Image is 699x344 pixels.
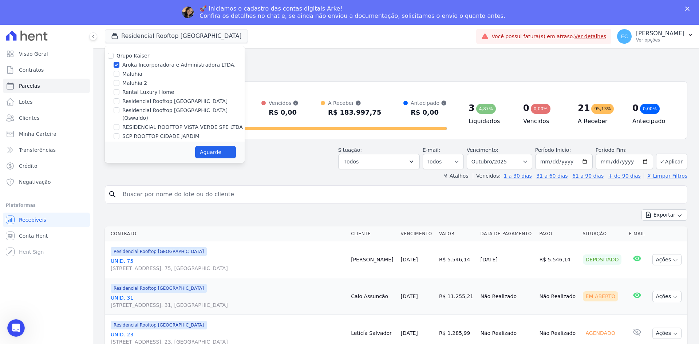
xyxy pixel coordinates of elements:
[3,47,90,61] a: Visão Geral
[3,95,90,109] a: Lotes
[537,241,580,278] td: R$ 5.546,14
[111,257,345,272] a: UNID. 75[STREET_ADDRESS]. 75, [GEOGRAPHIC_DATA]
[537,226,580,241] th: Pago
[523,117,566,126] h4: Vencidos
[583,328,618,338] div: Agendado
[7,319,25,337] iframe: Intercom live chat
[19,82,40,90] span: Parcelas
[19,114,39,122] span: Clientes
[200,5,505,20] div: 🚀 Iniciamos o cadastro das contas digitais Arke! Confira os detalhes no chat e, se ainda não envi...
[535,147,571,153] label: Período Inicío:
[122,70,142,78] label: Maluhia
[473,173,501,179] label: Vencidos:
[583,254,622,265] div: Depositado
[636,37,684,43] p: Ver opções
[111,301,345,309] span: [STREET_ADDRESS]. 31, [GEOGRAPHIC_DATA]
[105,226,348,241] th: Contrato
[111,294,345,309] a: UNID. 31[STREET_ADDRESS]. 31, [GEOGRAPHIC_DATA]
[436,278,478,315] td: R$ 11.255,21
[269,107,299,118] div: R$ 0,00
[580,226,626,241] th: Situação
[398,226,436,241] th: Vencimento
[400,257,418,262] a: [DATE]
[3,159,90,173] a: Crédito
[328,99,382,107] div: A Receber
[6,201,87,210] div: Plataformas
[19,66,44,74] span: Contratos
[641,209,687,221] button: Exportar
[478,241,537,278] td: [DATE]
[685,7,692,11] div: Fechar
[19,178,51,186] span: Negativação
[572,173,604,179] a: 61 a 90 dias
[578,102,590,114] div: 21
[19,50,48,58] span: Visão Geral
[504,173,532,179] a: 1 a 30 dias
[621,34,628,39] span: EC
[411,107,447,118] div: R$ 0,00
[436,241,478,278] td: R$ 5.546,14
[469,117,512,126] h4: Liquidados
[652,291,682,302] button: Ações
[105,29,248,43] button: Residencial Rooftop [GEOGRAPHIC_DATA]
[122,123,243,131] label: RESIDENCIAL ROOFTOP VISTA VERDE SPE LTDA
[108,190,117,199] i: search
[122,107,245,122] label: Residencial Rooftop [GEOGRAPHIC_DATA] (Oswaldo)
[608,173,641,179] a: + de 90 dias
[574,33,607,39] a: Ver detalhes
[443,173,468,179] label: ↯ Atalhos
[531,104,550,114] div: 0,00%
[626,226,648,241] th: E-mail
[583,291,619,301] div: Em Aberto
[118,187,684,202] input: Buscar por nome do lote ou do cliente
[632,117,675,126] h4: Antecipado
[122,79,147,87] label: Maluhia 2
[3,213,90,227] a: Recebíveis
[348,278,398,315] td: Caio Assunção
[338,147,362,153] label: Situação:
[596,146,653,154] label: Período Fim:
[328,107,382,118] div: R$ 183.997,75
[537,278,580,315] td: Não Realizado
[478,278,537,315] td: Não Realizado
[523,102,529,114] div: 0
[423,147,441,153] label: E-mail:
[19,232,48,240] span: Conta Hent
[652,254,682,265] button: Ações
[111,247,207,256] span: Residencial Rooftop [GEOGRAPHIC_DATA]
[111,321,207,329] span: Residencial Rooftop [GEOGRAPHIC_DATA]
[122,61,236,69] label: Aroka Incorporadora e Administradora LTDA.
[19,162,37,170] span: Crédito
[269,99,299,107] div: Vencidos
[467,147,498,153] label: Vencimento:
[116,53,149,59] label: Grupo Kaiser
[3,79,90,93] a: Parcelas
[122,88,174,96] label: Rental Luxury Home
[656,154,687,169] button: Aplicar
[491,33,606,40] span: Você possui fatura(s) em atraso.
[3,175,90,189] a: Negativação
[436,226,478,241] th: Valor
[3,127,90,141] a: Minha Carteira
[111,284,207,293] span: Residencial Rooftop [GEOGRAPHIC_DATA]
[478,226,537,241] th: Data de Pagamento
[400,330,418,336] a: [DATE]
[3,143,90,157] a: Transferências
[611,26,699,47] button: EC [PERSON_NAME] Ver opções
[19,146,56,154] span: Transferências
[3,229,90,243] a: Conta Hent
[19,98,33,106] span: Lotes
[182,7,194,18] img: Profile image for Adriane
[344,157,359,166] span: Todos
[536,173,568,179] a: 31 a 60 dias
[636,30,684,37] p: [PERSON_NAME]
[3,63,90,77] a: Contratos
[19,216,46,224] span: Recebíveis
[3,111,90,125] a: Clientes
[411,99,447,107] div: Antecipado
[122,98,228,105] label: Residencial Rooftop [GEOGRAPHIC_DATA]
[122,133,200,140] label: SCP ROOFTOP CIDADE JARDIM
[348,241,398,278] td: [PERSON_NAME]
[469,102,475,114] div: 3
[19,130,56,138] span: Minha Carteira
